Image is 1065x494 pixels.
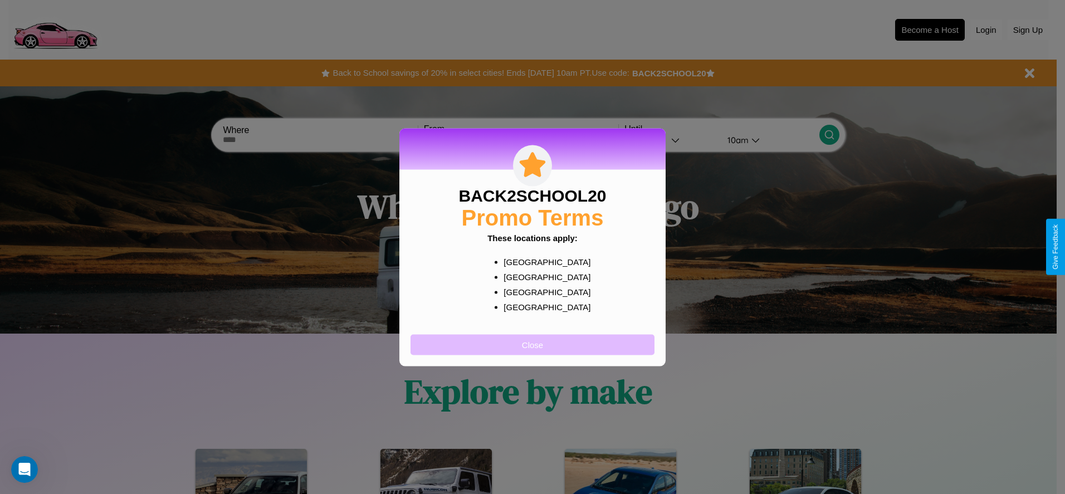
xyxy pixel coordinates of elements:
b: These locations apply: [487,233,578,242]
p: [GEOGRAPHIC_DATA] [504,269,583,284]
div: Give Feedback [1052,224,1059,270]
p: [GEOGRAPHIC_DATA] [504,299,583,314]
p: [GEOGRAPHIC_DATA] [504,254,583,269]
p: [GEOGRAPHIC_DATA] [504,284,583,299]
h3: BACK2SCHOOL20 [458,186,606,205]
h2: Promo Terms [462,205,604,230]
iframe: Intercom live chat [11,456,38,483]
button: Close [411,334,654,355]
